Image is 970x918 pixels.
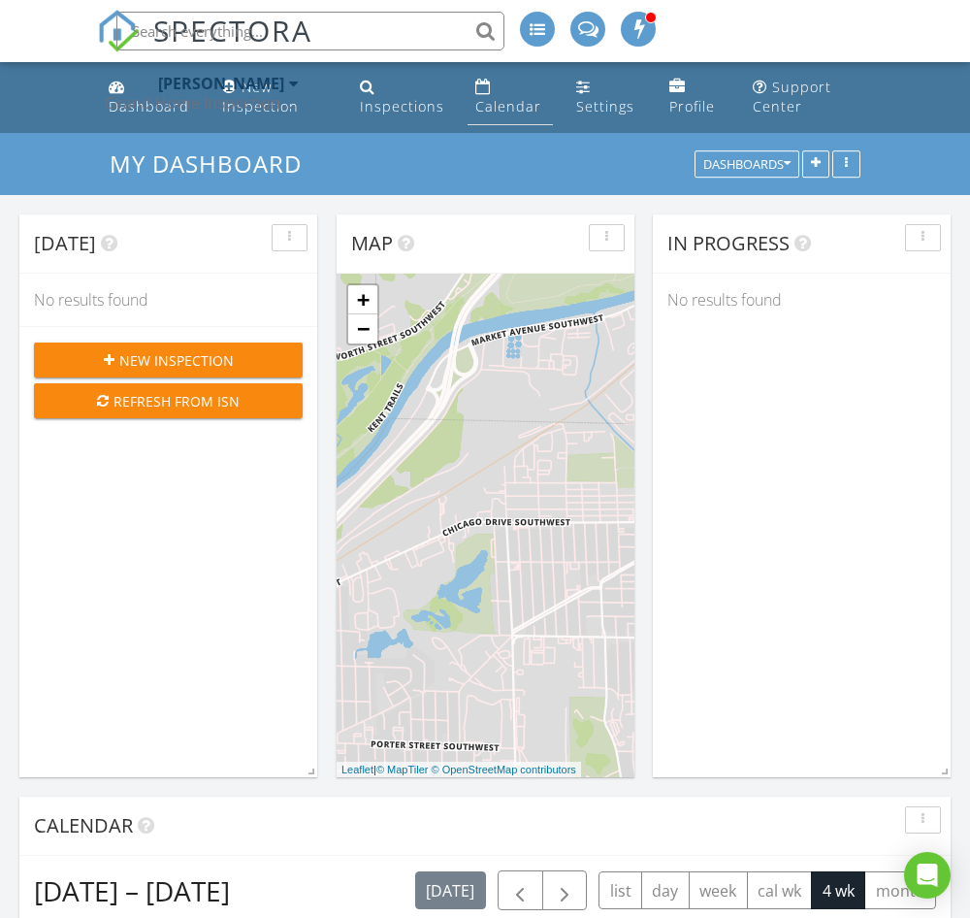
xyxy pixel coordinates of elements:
[158,74,284,93] div: [PERSON_NAME]
[19,274,317,326] div: No results found
[348,314,377,344] a: Zoom out
[119,350,234,371] span: New Inspection
[34,383,303,418] button: Refresh from ISN
[662,70,730,125] a: Profile
[34,812,133,838] span: Calendar
[351,230,393,256] span: Map
[864,871,936,909] button: month
[415,871,486,909] button: [DATE]
[34,230,96,256] span: [DATE]
[747,871,813,909] button: cal wk
[49,391,287,411] div: Refresh from ISN
[105,93,299,113] div: Grand Home Inspection Metro Detroit
[432,764,576,775] a: © OpenStreetMap contributors
[34,343,303,377] button: New Inspection
[745,70,869,125] a: Support Center
[34,871,230,910] h2: [DATE] – [DATE]
[498,870,543,910] button: Previous
[689,871,748,909] button: week
[667,230,790,256] span: In Progress
[468,70,553,125] a: Calendar
[669,97,715,115] div: Profile
[542,870,588,910] button: Next
[348,285,377,314] a: Zoom in
[695,151,799,179] button: Dashboards
[116,12,504,50] input: Search everything...
[653,274,951,326] div: No results found
[641,871,690,909] button: day
[376,764,429,775] a: © MapTiler
[598,871,642,909] button: list
[811,871,865,909] button: 4 wk
[703,158,791,172] div: Dashboards
[110,148,318,180] a: My Dashboard
[341,764,373,775] a: Leaflet
[576,97,634,115] div: Settings
[753,78,831,115] div: Support Center
[568,70,646,125] a: Settings
[352,70,452,125] a: Inspections
[337,762,581,778] div: |
[904,852,951,899] div: Open Intercom Messenger
[475,97,541,115] div: Calendar
[360,97,444,115] div: Inspections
